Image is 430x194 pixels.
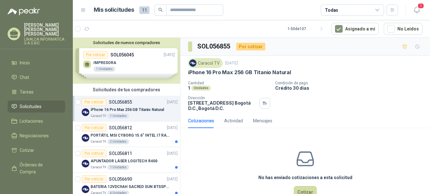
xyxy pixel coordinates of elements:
[332,23,379,35] button: Asignado a mi
[8,86,65,98] a: Tareas
[224,117,243,124] div: Actividad
[8,71,65,83] a: Chat
[253,117,272,124] div: Mensajes
[24,23,65,36] p: [PERSON_NAME] [PERSON_NAME] [PERSON_NAME]
[91,139,106,144] p: Caracol TV
[188,58,223,68] div: Caracol TV
[139,6,149,14] span: 11
[20,132,49,139] span: Negociaciones
[107,139,129,144] div: 2 Unidades
[82,98,106,106] div: Por cotizar
[8,115,65,127] a: Licitaciones
[91,133,169,139] p: PORTÁTIL MSI CYBORG 15.6" INTEL I7 RAM 32GB - 1 TB / Nvidia GeForce RTX 4050
[288,24,326,34] div: 1 - 50 de 107
[91,184,169,190] p: BATERIA 12VDC9AH SACRED SUN BTSSP12-9HR
[275,81,427,85] p: Condición de pago
[189,60,196,67] img: Company Logo
[91,107,164,113] p: iPhone 16 Pro Max 256 GB Titanio Natural
[73,84,180,96] div: Solicitudes de tus compradores
[191,86,211,91] div: Unidades
[167,125,178,131] p: [DATE]
[107,165,129,170] div: 1 Unidades
[82,160,89,167] img: Company Logo
[91,165,106,170] p: Caracol TV
[20,103,41,110] span: Solicitudes
[167,176,178,182] p: [DATE]
[73,147,180,173] a: Por cotizarSOL056811[DATE] Company LogoAPUNTADOR LÁSER LOGITECH R400Caracol TV1 Unidades
[20,118,43,125] span: Licitaciones
[82,150,106,157] div: Por cotizar
[82,175,106,183] div: Por cotizar
[20,147,34,154] span: Cotizar
[275,85,427,91] p: Crédito 30 días
[82,185,89,193] img: Company Logo
[109,177,132,181] p: SOL056690
[188,85,190,91] p: 1
[188,96,257,100] p: Dirección
[91,158,157,164] p: APUNTADOR LÁSER LOGITECH R400
[167,151,178,157] p: [DATE]
[236,43,265,50] div: Por cotizar
[109,126,132,130] p: SOL056812
[73,38,180,84] div: Solicitudes de nuevos compradoresPor cotizarSOL056045[DATE] IMPRESORA1 UnidadesPor cotizarSOL0560...
[8,100,65,113] a: Solicitudes
[188,69,291,76] p: iPhone 16 Pro Max 256 GB Titanio Natural
[82,134,89,142] img: Company Logo
[167,99,178,105] p: [DATE]
[24,37,65,45] p: LINALCA INFORMATICA S.A.S BIC
[82,124,106,132] div: Por cotizar
[20,88,34,95] span: Tareas
[8,159,65,178] a: Órdenes de Compra
[91,113,106,119] p: Caracol TV
[20,161,59,175] span: Órdenes de Compra
[225,60,238,66] p: [DATE]
[8,130,65,142] a: Negociaciones
[188,81,270,85] p: Cantidad
[158,8,163,12] span: search
[384,23,422,35] button: No Leídos
[73,121,180,147] a: Por cotizarSOL056812[DATE] Company LogoPORTÁTIL MSI CYBORG 15.6" INTEL I7 RAM 32GB - 1 TB / Nvidi...
[20,59,30,66] span: Inicio
[8,57,65,69] a: Inicio
[94,5,134,15] h1: Mis solicitudes
[109,100,132,104] p: SOL056855
[8,144,65,156] a: Cotizar
[258,174,352,181] h3: No has enviado cotizaciones a esta solicitud
[73,96,180,121] a: Por cotizarSOL056855[DATE] Company LogoiPhone 16 Pro Max 256 GB Titanio NaturalCaracol TV1 Unidades
[325,7,338,14] div: Todas
[411,4,422,16] button: 1
[417,3,424,9] span: 1
[82,108,89,116] img: Company Logo
[20,74,29,81] span: Chat
[197,42,231,51] h3: SOL056855
[75,40,178,45] button: Solicitudes de nuevos compradores
[109,151,132,156] p: SOL056811
[8,8,40,15] img: Logo peakr
[188,117,214,124] div: Cotizaciones
[188,100,257,111] p: [STREET_ADDRESS] Bogotá D.C. , Bogotá D.C.
[107,113,129,119] div: 1 Unidades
